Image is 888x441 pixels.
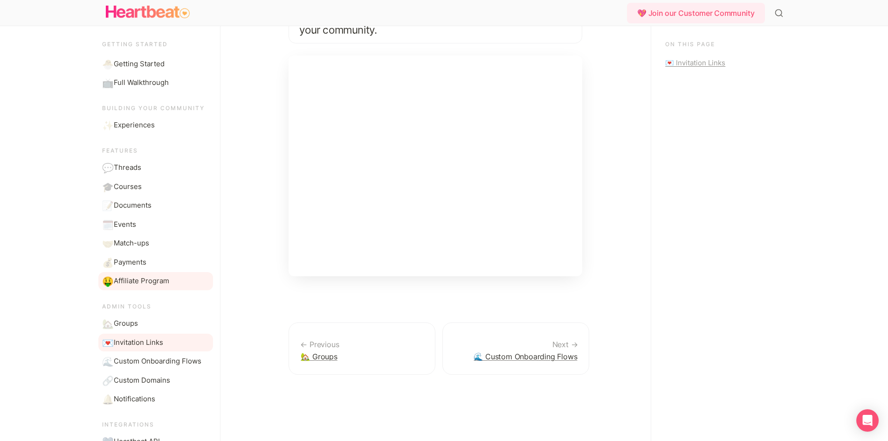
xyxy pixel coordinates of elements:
[114,181,142,192] span: Courses
[98,253,213,271] a: 💰Payments
[114,58,165,69] span: Getting Started
[114,276,169,287] span: Affiliate Program
[114,318,138,329] span: Groups
[102,302,151,309] span: Admin Tools
[102,200,111,210] span: 📝
[289,56,582,276] iframe: www.loom.com
[98,159,213,177] a: 💬Threads
[102,375,111,384] span: 🔗
[102,337,111,346] span: 💌
[102,276,111,285] span: 🤑
[442,322,589,375] a: 🌊 Custom Onboarding Flows
[102,238,111,247] span: 🤝
[114,162,141,173] span: Threads
[98,116,213,134] a: ✨Experiences
[98,215,213,233] a: 🗓️Events
[98,272,213,290] a: 🤑Affiliate Program
[98,55,213,73] a: 🐣Getting Started
[102,318,111,328] span: 🏡
[98,234,213,252] a: 🤝Match-ups
[114,120,155,131] span: Experiences
[289,322,435,375] a: 🏡 Groups
[98,177,213,196] a: 🎓Courses
[114,394,155,405] span: Notifications
[102,162,111,172] span: 💬
[98,390,213,408] a: 🔔Notifications
[98,315,213,333] a: 🏡Groups
[114,337,163,348] span: Invitation Links
[114,356,201,367] span: Custom Onboarding Flows
[106,3,190,21] img: Logo
[102,257,111,266] span: 💰
[665,41,715,48] span: On this page
[98,371,213,389] a: 🔗Custom Domains
[102,420,154,427] span: Integrations
[856,409,879,432] div: Open Intercom Messenger
[102,356,111,365] span: 🌊
[102,394,111,403] span: 🔔
[114,200,151,211] span: Documents
[114,257,146,267] span: Payments
[114,238,149,249] span: Match-ups
[114,77,169,88] span: Full Walkthrough
[627,3,768,23] a: 💖 Join our Customer Community
[102,120,111,129] span: ✨
[98,333,213,351] a: 💌Invitation Links
[627,3,764,23] div: 💖 Join our Customer Community
[102,147,138,154] span: Features
[98,196,213,215] a: 📝Documents
[665,57,779,69] a: 💌 Invitation Links
[102,77,111,87] span: 📺
[114,219,136,230] span: Events
[102,181,111,190] span: 🎓
[102,104,205,111] span: Building your community
[102,219,111,228] span: 🗓️
[102,58,111,68] span: 🐣
[102,41,168,48] span: Getting started
[98,74,213,92] a: 📺Full Walkthrough
[114,375,170,385] span: Custom Domains
[98,352,213,371] a: 🌊Custom Onboarding Flows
